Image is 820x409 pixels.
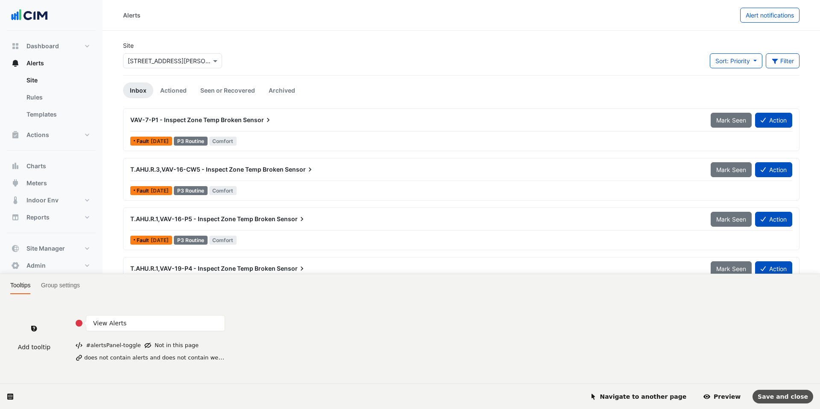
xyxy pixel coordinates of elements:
button: Navigate to another page [585,390,692,403]
div: Add tooltip [18,343,50,351]
button: Tooltips [10,278,35,294]
button: Save and close [753,390,813,403]
div: #alertsPanel-toggle [76,341,141,350]
span: Navigate to another page [590,393,687,400]
span: Group settings [41,282,80,289]
span: Not in this page [155,342,199,348]
p: View Alerts [93,319,218,327]
span: #alertsPanel-toggle [86,342,141,348]
span: Preview [703,393,741,400]
span: does not contain alerts and does not contain weekly_meters [84,354,252,361]
div: does not contain alerts and does not contain weekly_meters [76,353,225,362]
button: Group settings [37,278,80,294]
span: Tooltips [10,282,30,289]
span: Save and close [758,393,808,400]
button: Preview [698,390,746,403]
